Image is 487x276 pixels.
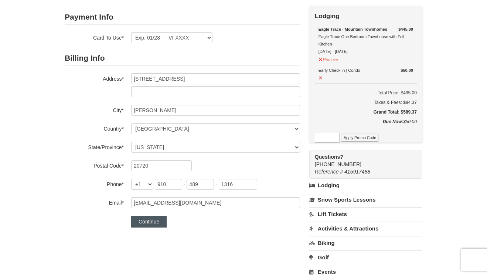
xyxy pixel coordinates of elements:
label: Postal Code* [65,160,124,169]
label: Address* [65,73,124,83]
span: - [215,181,217,187]
input: Billing Info [131,73,300,84]
label: City* [65,105,124,114]
h6: Total Price: $495.00 [315,89,417,97]
button: Continue [131,216,167,228]
a: Golf [309,250,422,264]
strong: $50.00 [401,67,413,74]
label: Country* [65,123,124,132]
input: City [131,105,300,116]
input: Postal Code [131,160,192,171]
span: - [184,181,185,187]
strong: Eagle Trace - Mountain Townhomes [319,27,387,31]
label: State/Province* [65,142,124,151]
strong: Lodging [315,13,340,20]
div: Eagle Trace One Bedroom Townhouse with Full Kitchen [DATE] - [DATE] [319,26,413,55]
input: xxxx [219,179,257,190]
div: $50.00 [315,118,417,133]
h5: Grand Total: $589.37 [315,108,417,116]
a: Biking [309,236,422,250]
div: Taxes & Fees: $94.37 [315,99,417,106]
a: Lift Tickets [309,207,422,221]
strong: Questions? [315,154,343,160]
h2: Billing Info [65,51,300,66]
input: xxx [155,179,182,190]
a: Snow Sports Lessons [309,193,422,206]
label: Card To Use* [65,32,124,41]
span: 415917488 [344,169,370,175]
input: xxx [187,179,214,190]
td: Early Check-in | Condo [315,65,417,83]
button: Apply Promo Code [341,134,379,142]
a: Lodging [309,179,422,192]
strong: $445.00 [398,26,413,33]
span: Reference # [315,169,343,175]
label: Phone* [65,179,124,188]
h2: Payment Info [65,10,300,25]
input: Email [131,197,300,208]
label: Email* [65,197,124,206]
a: Activities & Attractions [309,222,422,235]
button: Remove [319,54,338,63]
strong: Due Now: [383,119,403,124]
span: [PHONE_NUMBER] [315,153,409,167]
